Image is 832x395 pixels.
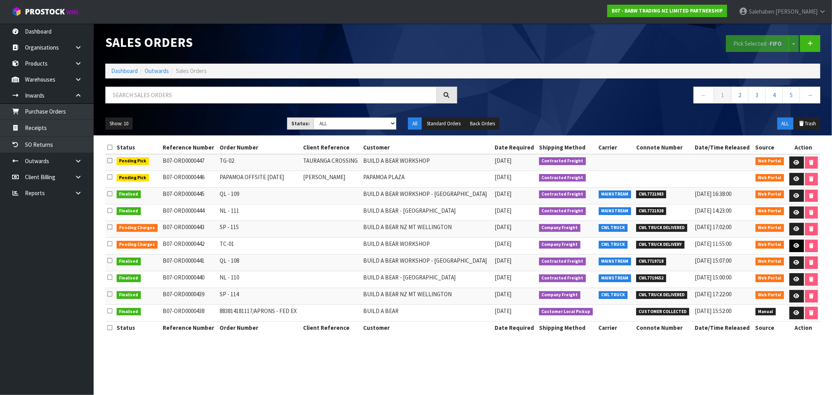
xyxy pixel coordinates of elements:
span: Salehaben [749,8,774,15]
td: B07-ORD0000444 [161,204,218,221]
span: [DATE] [495,274,511,281]
span: [DATE] 17:02:00 [695,223,731,231]
span: CWL TRUCK DELIVERED [636,224,688,232]
th: Shipping Method [537,141,597,154]
span: [DATE] [495,190,511,197]
small: WMS [66,9,78,16]
span: [DATE] [495,257,511,264]
td: B07-ORD0000440 [161,271,218,288]
td: 883814181117/APRONS - FED EX [218,305,301,322]
td: NL - 111 [218,204,301,221]
span: Contracted Freight [539,274,586,282]
strong: B07 - BABW TRADING NZ LIMITED PARTNERSHIP [612,7,723,14]
td: B07-ORD0000438 [161,305,218,322]
span: CWL7721983 [636,190,667,198]
td: B07-ORD0000441 [161,254,218,271]
th: Date Required [493,321,537,334]
td: BUILD A BEAR NZ MT WELLINGTON [362,288,493,305]
th: Reference Number [161,321,218,334]
span: [DATE] 14:23:00 [695,207,731,214]
img: cube-alt.png [12,7,21,16]
span: CWL7721928 [636,207,667,215]
span: Web Portal [756,224,784,232]
td: TG-02 [218,154,301,171]
th: Client Reference [301,141,361,154]
span: Contracted Freight [539,258,586,265]
span: Web Portal [756,207,784,215]
span: Finalised [117,258,141,265]
a: 1 [714,87,731,103]
span: CWL TRUCK [599,291,628,299]
span: Contracted Freight [539,190,586,198]
span: Web Portal [756,157,784,165]
td: NL - 110 [218,271,301,288]
td: PAPAMOA OFFSITE [DATE] [218,171,301,188]
td: [PERSON_NAME] [301,171,361,188]
span: Web Portal [756,190,784,198]
span: Web Portal [756,258,784,265]
h1: Sales Orders [105,35,457,50]
td: BUILD A BEAR WORKSHOP - [GEOGRAPHIC_DATA] [362,187,493,204]
strong: FIFO [770,40,782,47]
span: Finalised [117,274,141,282]
span: Contracted Freight [539,174,586,182]
span: [DATE] [495,207,511,214]
th: Date/Time Released [693,321,753,334]
th: Customer [362,141,493,154]
span: Pending Pick [117,157,149,165]
td: B07-ORD0000439 [161,288,218,305]
th: Date/Time Released [693,141,753,154]
th: Date Required [493,141,537,154]
span: [DATE] [495,307,511,315]
span: [DATE] [495,157,511,164]
span: Web Portal [756,241,784,249]
span: Pending Charges [117,241,158,249]
span: Web Portal [756,274,784,282]
td: B07-ORD0000442 [161,238,218,254]
span: CWL TRUCK [599,241,628,249]
span: Pending Pick [117,174,149,182]
a: B07 - BABW TRADING NZ LIMITED PARTNERSHIP [607,5,727,17]
button: Pick Selected -FIFO [726,35,789,52]
span: CWL TRUCK DELIVERY [636,241,685,249]
td: QL - 108 [218,254,301,271]
td: TC-01 [218,238,301,254]
span: [DATE] 16:38:00 [695,190,731,197]
td: SP - 115 [218,221,301,238]
input: Search sales orders [105,87,437,103]
th: Source [754,141,787,154]
th: Connote Number [634,321,693,334]
th: Order Number [218,141,301,154]
a: Outwards [145,67,169,75]
button: Trash [794,117,820,130]
td: B07-ORD0000445 [161,187,218,204]
th: Source [754,321,787,334]
span: Company Freight [539,241,581,249]
span: [DATE] [495,173,511,181]
th: Status [115,141,161,154]
a: 5 [782,87,800,103]
span: Customer Local Pickup [539,308,593,316]
span: Finalised [117,308,141,316]
span: CWL TRUCK [599,224,628,232]
span: [DATE] [495,290,511,298]
span: [DATE] 15:00:00 [695,274,731,281]
span: Company Freight [539,291,581,299]
span: [DATE] 17:22:00 [695,290,731,298]
a: → [800,87,820,103]
th: Customer [362,321,493,334]
span: [DATE] 15:52:00 [695,307,731,315]
td: BUILD A BEAR - [GEOGRAPHIC_DATA] [362,271,493,288]
span: Contracted Freight [539,207,586,215]
th: Connote Number [634,141,693,154]
button: Show: 10 [105,117,133,130]
span: Web Portal [756,291,784,299]
td: BUILD A BEAR WORKSHOP [362,154,493,171]
td: BUILD A BEAR WORKSHOP [362,238,493,254]
a: 4 [765,87,783,103]
span: [PERSON_NAME] [775,8,818,15]
button: Standard Orders [422,117,465,130]
span: CUSTOMER COLLECTED [636,308,690,316]
a: Dashboard [111,67,138,75]
th: Status [115,321,161,334]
